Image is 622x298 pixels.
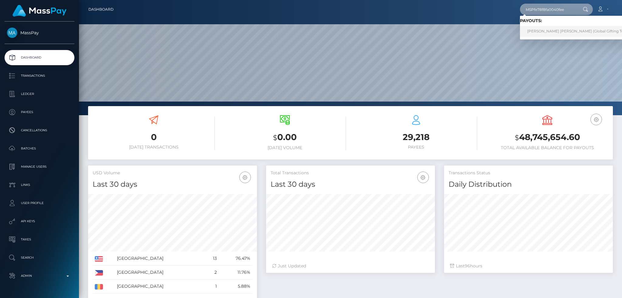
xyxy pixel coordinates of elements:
[7,71,72,80] p: Transactions
[95,256,103,262] img: US.png
[5,159,74,174] a: Manage Users
[465,263,470,269] span: 96
[204,266,219,280] td: 2
[219,266,252,280] td: 11.76%
[224,131,346,144] h3: 0.00
[515,133,519,142] small: $
[273,133,277,142] small: $
[5,30,74,35] span: MassPay
[5,105,74,120] a: Payees
[355,131,477,143] h3: 29,218
[7,144,72,153] p: Batches
[12,5,67,17] img: MassPay Logo
[5,141,74,156] a: Batches
[7,89,72,99] p: Ledger
[219,252,252,266] td: 76.47%
[272,263,429,269] div: Just Updated
[224,145,346,150] h6: [DATE] Volume
[88,3,114,16] a: Dashboard
[520,4,577,15] input: Search...
[115,280,205,293] td: [GEOGRAPHIC_DATA]
[7,235,72,244] p: Taxes
[5,196,74,211] a: User Profile
[271,179,430,190] h4: Last 30 days
[95,284,103,290] img: RO.png
[271,170,430,176] h5: Total Transactions
[5,250,74,265] a: Search
[115,266,205,280] td: [GEOGRAPHIC_DATA]
[204,280,219,293] td: 1
[93,170,252,176] h5: USD Volume
[5,268,74,283] a: Admin
[93,131,215,143] h3: 0
[7,253,72,262] p: Search
[7,126,72,135] p: Cancellations
[7,271,72,280] p: Admin
[7,217,72,226] p: API Keys
[7,199,72,208] p: User Profile
[219,280,252,293] td: 5.88%
[95,270,103,276] img: PH.png
[5,232,74,247] a: Taxes
[449,179,608,190] h4: Daily Distribution
[5,177,74,193] a: Links
[115,252,205,266] td: [GEOGRAPHIC_DATA]
[486,145,608,150] h6: Total Available Balance for Payouts
[204,252,219,266] td: 13
[7,108,72,117] p: Payees
[5,50,74,65] a: Dashboard
[5,86,74,102] a: Ledger
[93,179,252,190] h4: Last 30 days
[7,162,72,171] p: Manage Users
[5,123,74,138] a: Cancellations
[5,214,74,229] a: API Keys
[93,145,215,150] h6: [DATE] Transactions
[449,170,608,176] h5: Transactions Status
[7,28,17,38] img: MassPay
[7,180,72,189] p: Links
[486,131,608,144] h3: 48,745,654.60
[450,263,607,269] div: Last hours
[7,53,72,62] p: Dashboard
[5,68,74,83] a: Transactions
[355,145,477,150] h6: Payees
